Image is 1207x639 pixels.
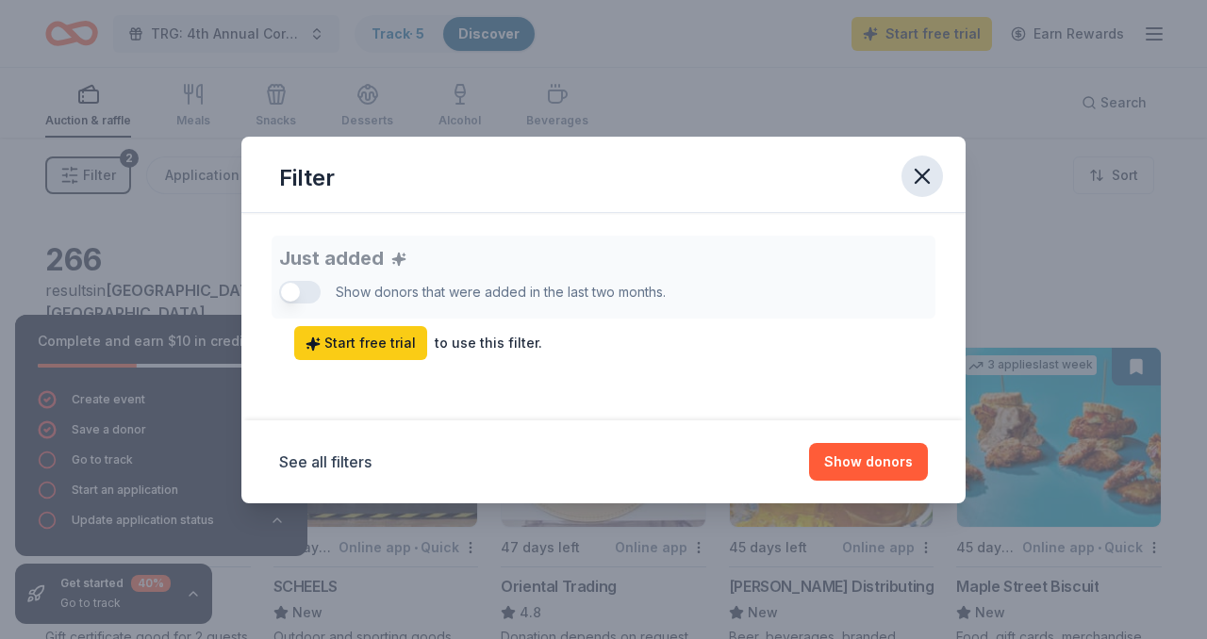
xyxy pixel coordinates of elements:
button: Show donors [809,443,928,481]
button: See all filters [279,451,372,473]
a: Start free trial [294,326,427,360]
div: Filter [279,163,335,193]
div: to use this filter. [435,332,542,354]
span: Start free trial [306,332,416,354]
